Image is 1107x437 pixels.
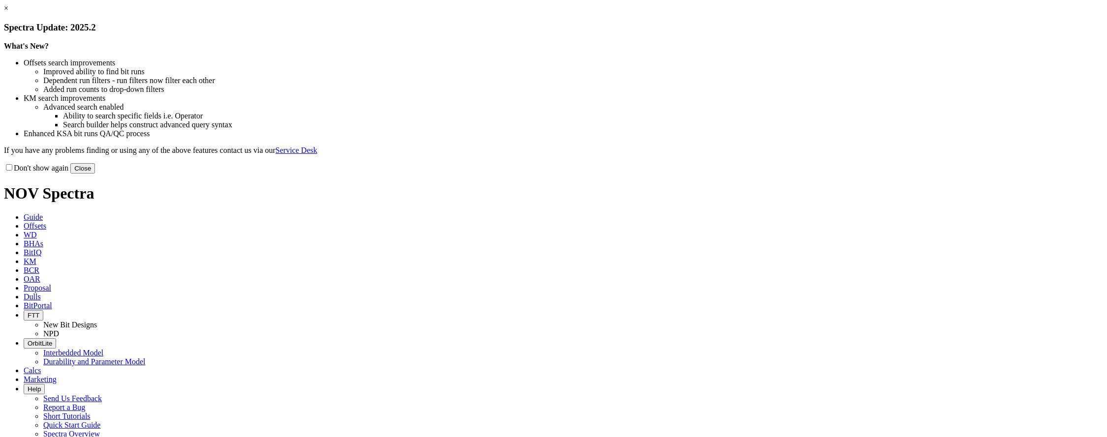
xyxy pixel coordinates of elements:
span: Proposal [24,284,51,292]
li: Search builder helps construct advanced query syntax [63,120,1103,129]
a: Report a Bug [43,403,85,411]
span: Help [28,385,41,393]
span: Marketing [24,375,57,383]
span: BitPortal [24,301,52,310]
li: Added run counts to drop-down filters [43,85,1103,94]
span: Dulls [24,292,41,301]
label: Don't show again [4,164,68,172]
h3: Spectra Update: 2025.2 [4,22,1103,33]
li: KM search improvements [24,94,1103,103]
input: Don't show again [6,164,12,171]
a: Quick Start Guide [43,421,100,429]
span: Guide [24,213,43,221]
p: If you have any problems finding or using any of the above features contact us via our [4,146,1103,155]
a: New Bit Designs [43,320,97,329]
a: Send Us Feedback [43,394,102,403]
li: Advanced search enabled [43,103,1103,112]
a: Interbedded Model [43,349,103,357]
button: Close [70,163,95,174]
h1: NOV Spectra [4,184,1103,203]
li: Enhanced KSA bit runs QA/QC process [24,129,1103,138]
span: Offsets [24,222,46,230]
span: OrbitLite [28,340,52,347]
a: Durability and Parameter Model [43,357,146,366]
strong: What's New? [4,42,49,50]
a: NPD [43,329,59,338]
span: Calcs [24,366,41,375]
span: BHAs [24,239,43,248]
span: BCR [24,266,39,274]
span: FTT [28,312,39,319]
li: Ability to search specific fields i.e. Operator [63,112,1103,120]
span: OAR [24,275,40,283]
span: BitIQ [24,248,41,257]
span: KM [24,257,36,265]
a: Service Desk [276,146,317,154]
span: WD [24,231,37,239]
li: Offsets search improvements [24,58,1103,67]
li: Improved ability to find bit runs [43,67,1103,76]
li: Dependent run filters - run filters now filter each other [43,76,1103,85]
a: × [4,4,8,12]
a: Short Tutorials [43,412,91,420]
